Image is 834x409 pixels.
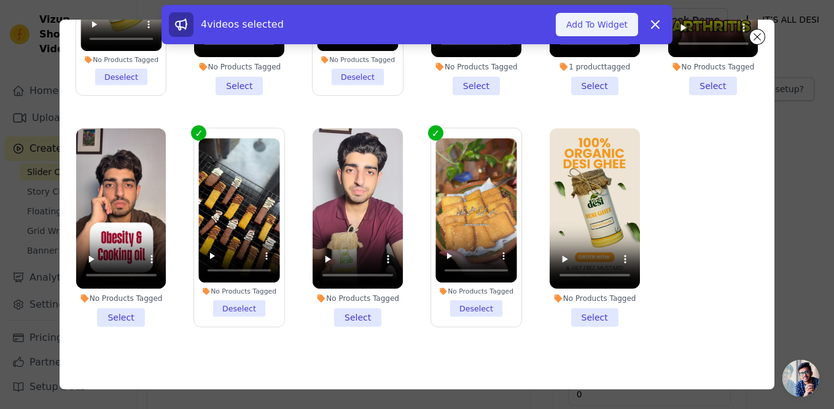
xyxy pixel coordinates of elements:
div: No Products Tagged [313,294,403,303]
div: No Products Tagged [435,287,516,295]
div: No Products Tagged [431,62,521,72]
div: No Products Tagged [668,62,758,72]
div: No Products Tagged [199,287,280,295]
button: Add To Widget [556,13,638,36]
span: 4 videos selected [201,18,284,30]
div: No Products Tagged [194,62,284,72]
div: No Products Tagged [550,294,640,303]
div: 1 product tagged [550,62,640,72]
div: No Products Tagged [76,294,166,303]
div: No Products Tagged [318,55,399,64]
div: No Products Tagged [80,55,162,64]
a: Open chat [782,360,819,397]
